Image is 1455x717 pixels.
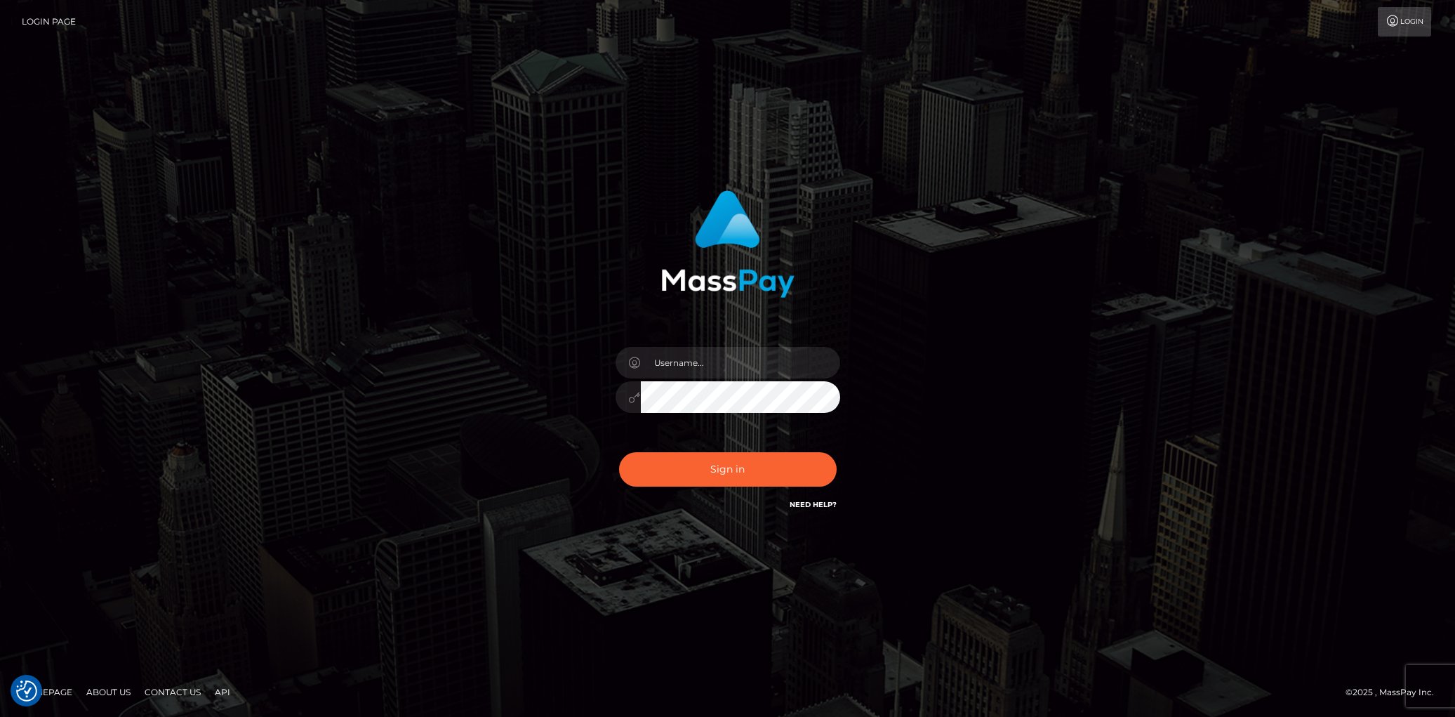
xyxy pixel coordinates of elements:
[15,681,78,703] a: Homepage
[22,7,76,37] a: Login Page
[209,681,236,703] a: API
[641,347,840,379] input: Username...
[1346,685,1444,700] div: © 2025 , MassPay Inc.
[790,500,837,509] a: Need Help?
[81,681,136,703] a: About Us
[661,190,795,298] img: MassPay Login
[139,681,206,703] a: Contact Us
[16,680,37,702] img: Revisit consent button
[1378,7,1431,37] a: Login
[16,680,37,702] button: Consent Preferences
[619,452,837,487] button: Sign in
